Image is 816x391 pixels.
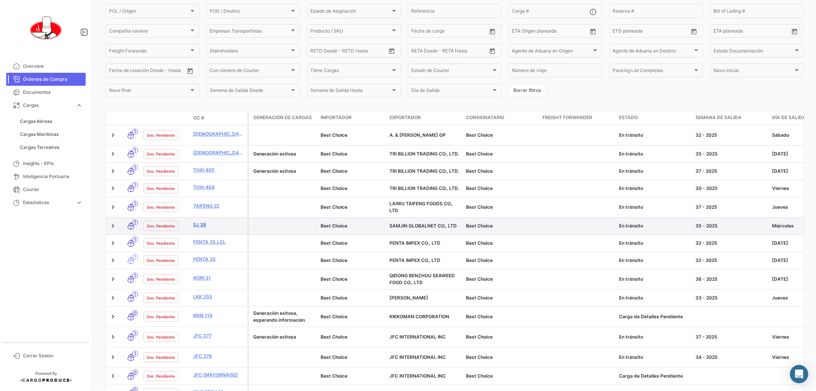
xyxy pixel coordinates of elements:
[321,185,347,191] span: Best Choice
[193,312,244,319] a: KKM 114
[330,49,366,54] input: Hasta
[466,114,504,121] span: Consignatario
[713,29,727,35] input: Desde
[713,69,793,74] span: Nave inicial
[411,29,425,35] input: Desde
[321,276,347,282] span: Best Choice
[466,132,493,138] span: Best Choice
[253,334,314,340] div: Generación exitosa
[411,89,491,94] span: Día de Salida
[411,49,425,54] input: Desde
[253,310,314,324] div: Generación exitosa, esperando información
[132,330,138,336] span: 1
[386,45,397,57] button: Open calendar
[193,239,244,245] a: PENTA 35 LCL
[321,295,347,301] span: Best Choice
[311,89,391,94] span: Semana de Salida Hasta
[619,240,689,247] div: En tránsito
[193,184,244,191] a: THAI 404
[542,114,592,121] span: Freight Forwarder
[619,168,689,175] div: En tránsito
[6,60,86,73] a: Overview
[321,168,347,174] span: Best Choice
[389,257,440,263] span: PENTA IMPEX CO., LTD
[389,373,446,379] span: JFC INTERNATIONAL INC
[17,116,86,127] a: Cargas Aéreas
[389,168,459,174] span: TRI BILLION TRADING CO., LTD.
[389,223,457,229] span: SAMJIN GLOBALNET CO., LTD
[389,314,449,319] span: KIKKOMAN CORPORATION
[147,223,175,229] span: Doc. Pendiente
[695,168,766,175] div: 37 - 2025
[147,151,175,157] span: Doc. Pendiente
[193,115,204,121] span: OC #
[619,334,689,340] div: En tránsito
[311,10,391,15] span: Estado de Asignación
[128,69,165,74] input: Hasta
[109,333,117,341] a: Expand/Collapse Row
[23,89,83,96] span: Documentos
[311,29,391,35] span: Producto / SKU
[23,352,83,359] span: Cerrar Sesión
[695,334,766,340] div: 37 - 2025
[321,151,347,157] span: Best Choice
[389,354,446,360] span: JFC INTERNATIONAL INC
[321,240,347,246] span: Best Choice
[389,295,428,301] span: LEE KUM KEE
[109,353,117,361] a: Expand/Collapse Row
[487,45,498,57] button: Open calendar
[430,29,467,35] input: Hasta
[249,111,318,125] datatable-header-cell: Generación de cargas
[193,203,244,209] a: TAIFENG 22
[210,69,290,74] span: Con número de Courier
[321,334,347,340] span: Best Choice
[132,147,138,153] span: 1
[688,26,700,37] button: Open calendar
[27,9,65,47] img: 0621d632-ab00-45ba-b411-ac9e9fb3f036.png
[613,49,693,54] span: Agente de Aduana en Destino
[193,332,244,339] a: JFC 377
[619,204,689,211] div: En tránsito
[193,149,244,156] a: [DEMOGRAPHIC_DATA] 406
[619,294,689,301] div: En tránsito
[20,118,52,125] span: Cargas Aéreas
[695,276,766,283] div: 36 - 2025
[619,114,638,121] span: Estado
[772,114,806,121] span: Día de Salida
[109,10,189,15] span: POL / Origen
[466,257,493,263] span: Best Choice
[109,313,117,321] a: Expand/Collapse Row
[321,373,347,379] span: Best Choice
[389,185,459,191] span: TRI BILLION TRADING CO., LTD.
[321,354,347,360] span: Best Choice
[389,334,446,340] span: JFC INTERNATIONAL INC
[466,373,493,379] span: Best Choice
[132,273,138,278] span: 1
[466,168,493,174] span: Best Choice
[23,199,73,206] span: Estadísticas
[140,115,190,121] datatable-header-cell: Estado Doc.
[619,185,689,192] div: En tránsito
[210,89,290,94] span: Semana de Salida Desde
[147,240,175,246] span: Doc. Pendiente
[253,151,314,157] div: Generación exitosa
[466,276,493,282] span: Best Choice
[619,222,689,229] div: En tránsito
[20,144,59,151] span: Cargas Terrestres
[733,29,769,35] input: Hasta
[695,132,766,139] div: 32 - 2025
[695,354,766,361] div: 34 - 2025
[147,334,175,340] span: Doc. Pendiente
[132,219,138,225] span: 1
[466,334,493,340] span: Best Choice
[109,29,189,35] span: Compañía naviera
[695,185,766,192] div: 30 - 2025
[508,84,546,97] button: Borrar filtros
[193,353,244,360] a: JFC 376
[613,29,627,35] input: Desde
[193,167,244,173] a: THAI 405
[6,157,86,170] a: Insights - KPIs
[253,168,314,175] div: Generación exitosa
[190,111,248,124] datatable-header-cell: OC #
[132,182,138,188] span: 1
